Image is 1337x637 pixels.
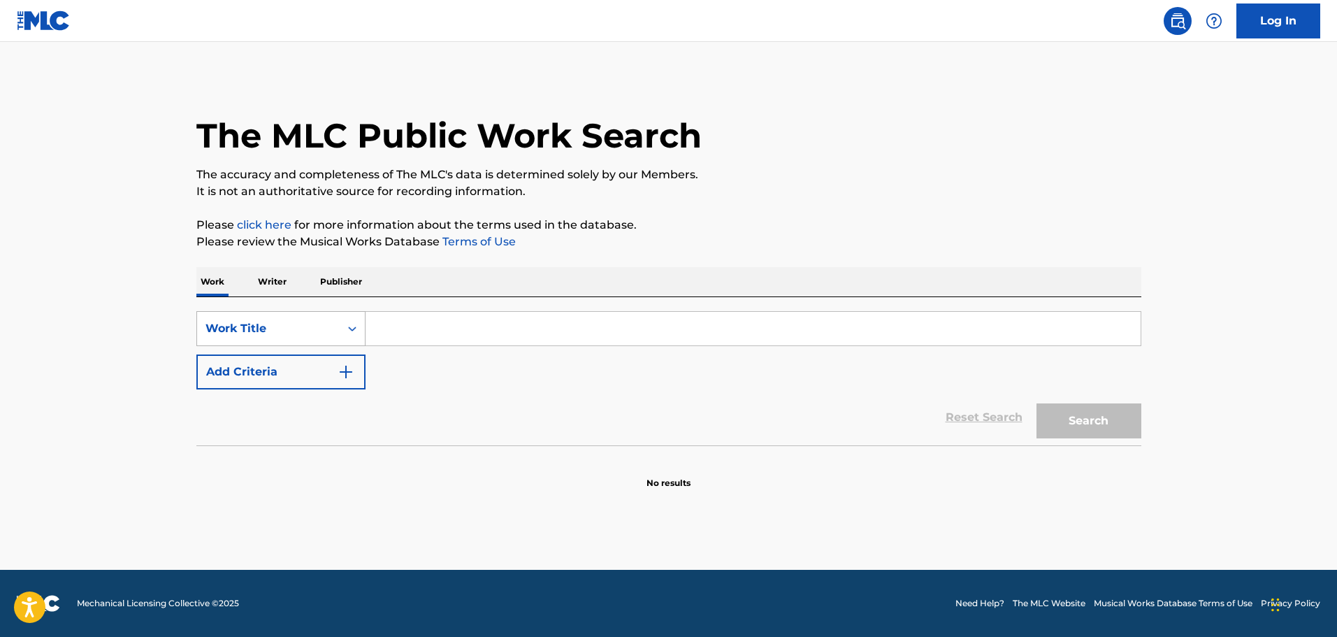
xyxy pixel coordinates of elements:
[196,166,1141,183] p: The accuracy and completeness of The MLC's data is determined solely by our Members.
[254,267,291,296] p: Writer
[237,218,291,231] a: click here
[17,10,71,31] img: MLC Logo
[196,234,1141,250] p: Please review the Musical Works Database
[205,320,331,337] div: Work Title
[1164,7,1192,35] a: Public Search
[77,597,239,610] span: Mechanical Licensing Collective © 2025
[338,364,354,380] img: 9d2ae6d4665cec9f34b9.svg
[316,267,366,296] p: Publisher
[196,183,1141,200] p: It is not an authoritative source for recording information.
[646,460,691,489] p: No results
[1169,13,1186,29] img: search
[1236,3,1320,38] a: Log In
[1094,597,1252,610] a: Musical Works Database Terms of Use
[1271,584,1280,626] div: Drag
[1267,570,1337,637] iframe: Chat Widget
[1013,597,1085,610] a: The MLC Website
[1261,597,1320,610] a: Privacy Policy
[196,267,229,296] p: Work
[196,115,702,157] h1: The MLC Public Work Search
[17,595,60,612] img: logo
[1200,7,1228,35] div: Help
[196,311,1141,445] form: Search Form
[196,355,366,389] button: Add Criteria
[196,217,1141,234] p: Please for more information about the terms used in the database.
[955,597,1004,610] a: Need Help?
[440,235,516,248] a: Terms of Use
[1206,13,1222,29] img: help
